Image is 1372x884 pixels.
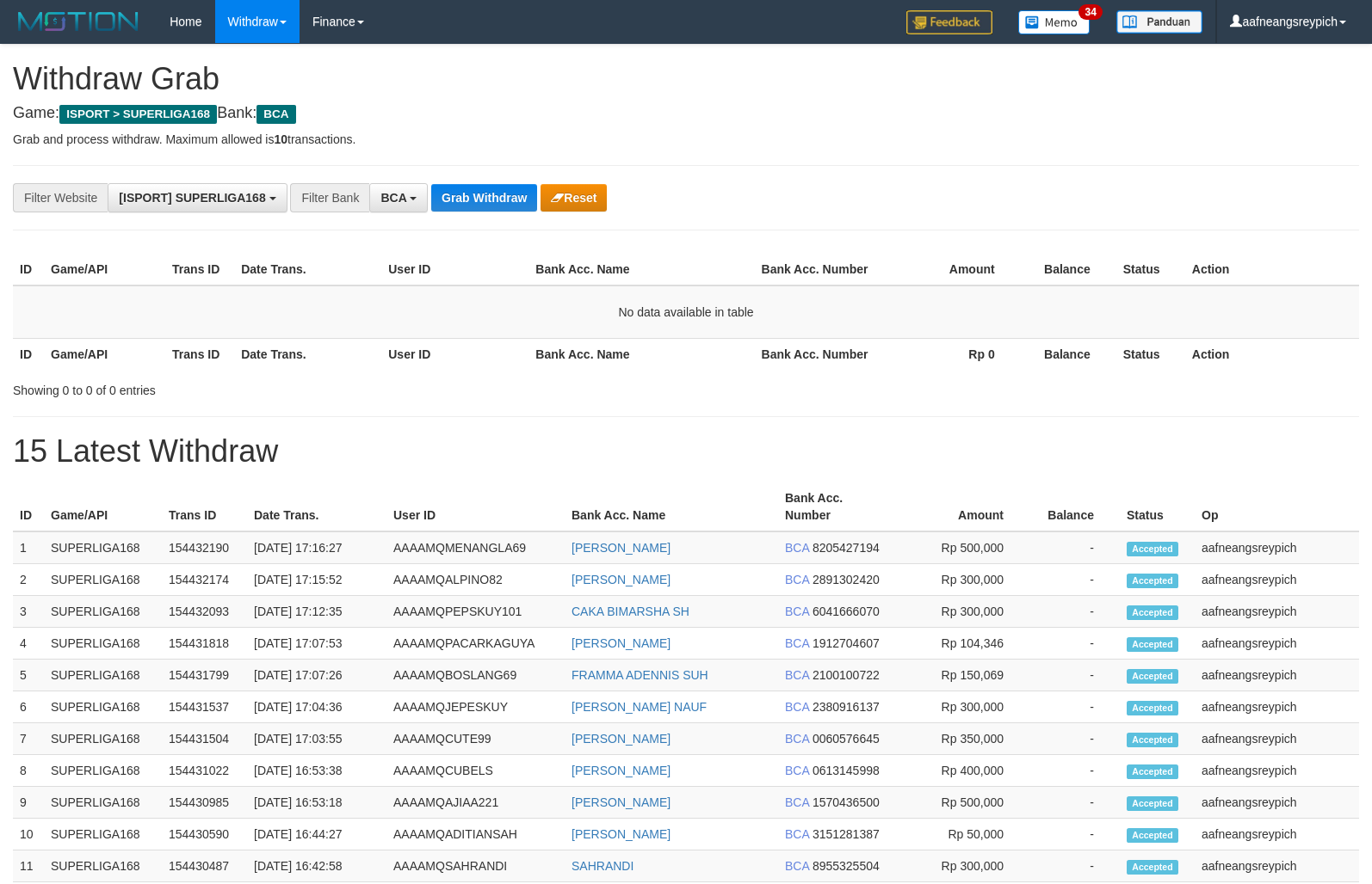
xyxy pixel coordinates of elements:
[13,62,1359,96] h1: Withdraw Grab
[813,859,880,873] span: Copy 8955325504 to clipboard
[165,254,234,285] th: Trans ID
[572,573,671,586] a: [PERSON_NAME]
[1029,850,1120,882] td: -
[572,732,671,746] a: [PERSON_NAME]
[572,700,707,714] a: [PERSON_NAME] NAUF
[1127,764,1178,779] span: Accepted
[893,850,1029,882] td: Rp 300,000
[247,531,386,564] td: [DATE] 17:16:27
[13,183,108,212] div: Filter Website
[13,628,44,660] td: 4
[813,605,880,618] span: Copy 6041666070 to clipboard
[386,691,565,723] td: AAAAMQJEPESKUY
[565,482,778,531] th: Bank Acc. Name
[13,285,1359,339] td: No data available in table
[1029,596,1120,628] td: -
[813,795,880,809] span: Copy 1570436500 to clipboard
[893,691,1029,723] td: Rp 300,000
[572,859,633,873] a: SAHRANDI
[893,819,1029,850] td: Rp 50,000
[893,596,1029,628] td: Rp 300,000
[813,732,880,746] span: Copy 0060576645 to clipboard
[386,850,565,882] td: AAAAMQSAHRANDI
[380,191,406,205] span: BCA
[813,700,880,714] span: Copy 2380916137 to clipboard
[813,541,880,555] span: Copy 8205427194 to clipboard
[13,434,1359,469] h1: 15 Latest Withdraw
[13,691,44,723] td: 6
[893,482,1029,531] th: Amount
[906,10,992,34] img: Feedback.jpg
[13,375,559,399] div: Showing 0 to 0 of 0 entries
[785,573,809,586] span: BCA
[1195,628,1359,660] td: aafneangsreypich
[44,482,162,531] th: Game/API
[44,691,162,723] td: SUPERLIGA168
[572,605,689,618] a: CAKA BIMARSHA SH
[572,541,671,555] a: [PERSON_NAME]
[13,596,44,628] td: 3
[44,755,162,787] td: SUPERLIGA168
[572,795,671,809] a: [PERSON_NAME]
[247,628,386,660] td: [DATE] 17:07:53
[13,564,44,596] td: 2
[813,668,880,682] span: Copy 2100100722 to clipboard
[13,254,44,285] th: ID
[1021,338,1116,370] th: Balance
[1029,531,1120,564] td: -
[44,338,165,370] th: Game/API
[386,660,565,691] td: AAAAMQBOSLANG69
[1029,819,1120,850] td: -
[1127,542,1178,556] span: Accepted
[1195,819,1359,850] td: aafneangsreypich
[572,668,708,682] a: FRAMMA ADENNIS SUH
[893,628,1029,660] td: Rp 104,346
[162,819,247,850] td: 154430590
[247,691,386,723] td: [DATE] 17:04:36
[247,787,386,819] td: [DATE] 16:53:18
[386,596,565,628] td: AAAAMQPEPSKUY101
[1029,660,1120,691] td: -
[1195,755,1359,787] td: aafneangsreypich
[44,723,162,755] td: SUPERLIGA168
[1195,691,1359,723] td: aafneangsreypich
[1029,755,1120,787] td: -
[876,254,1021,285] th: Amount
[1127,574,1178,588] span: Accepted
[162,787,247,819] td: 154430985
[13,755,44,787] td: 8
[274,132,287,146] strong: 10
[893,564,1029,596] td: Rp 300,000
[234,338,381,370] th: Date Trans.
[386,819,565,850] td: AAAAMQADITIANSAH
[1116,254,1185,285] th: Status
[1195,723,1359,755] td: aafneangsreypich
[13,482,44,531] th: ID
[1195,564,1359,596] td: aafneangsreypich
[1078,4,1102,20] span: 34
[386,628,565,660] td: AAAAMQPACARKAGUYA
[44,628,162,660] td: SUPERLIGA168
[876,338,1021,370] th: Rp 0
[44,850,162,882] td: SUPERLIGA168
[290,183,369,212] div: Filter Bank
[813,573,880,586] span: Copy 2891302420 to clipboard
[785,668,809,682] span: BCA
[162,755,247,787] td: 154431022
[247,723,386,755] td: [DATE] 17:03:55
[1127,796,1178,811] span: Accepted
[778,482,893,531] th: Bank Acc. Number
[1127,701,1178,715] span: Accepted
[13,787,44,819] td: 9
[13,531,44,564] td: 1
[162,531,247,564] td: 154432190
[572,827,671,841] a: [PERSON_NAME]
[44,596,162,628] td: SUPERLIGA168
[13,131,1359,148] p: Grab and process withdraw. Maximum allowed is transactions.
[108,183,287,212] button: [ISPORT] SUPERLIGA168
[1127,733,1178,747] span: Accepted
[13,9,144,34] img: MOTION_logo.png
[162,564,247,596] td: 154432174
[785,700,809,714] span: BCA
[1195,482,1359,531] th: Op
